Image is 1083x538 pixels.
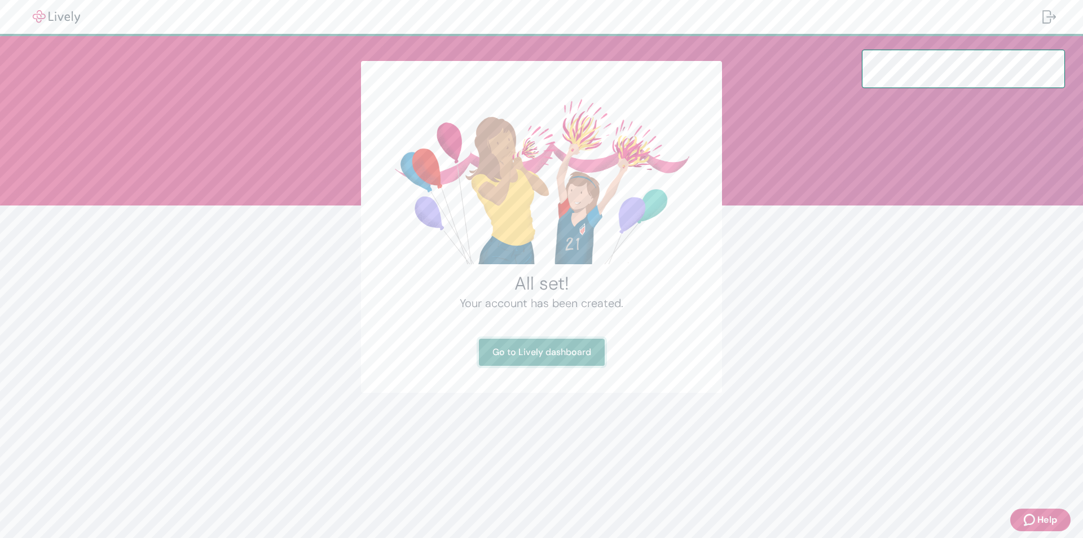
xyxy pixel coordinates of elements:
[1037,513,1057,527] span: Help
[388,295,695,312] h4: Your account has been created.
[25,10,88,24] img: Lively
[479,339,605,366] a: Go to Lively dashboard
[388,272,695,295] h2: All set!
[1033,3,1065,30] button: Log out
[1010,509,1071,531] button: Zendesk support iconHelp
[1024,513,1037,527] svg: Zendesk support icon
